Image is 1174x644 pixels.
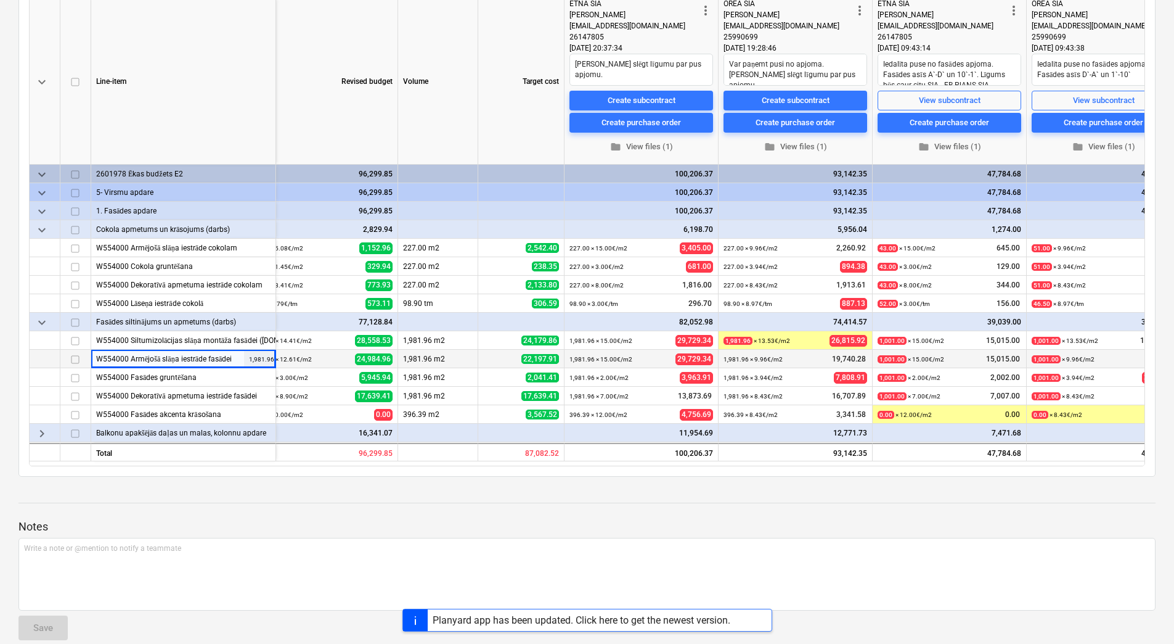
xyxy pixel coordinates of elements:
[1004,410,1021,420] span: 0.00
[878,374,940,382] small: × 2.00€ / m2
[878,424,1021,442] div: 7,471.68
[724,374,783,381] small: 1,981.96 × 3.94€ / m2
[359,372,393,384] span: 5,945.94
[569,424,713,442] div: 11,954.69
[249,245,303,252] small: 227.00 × 5.08€ / m2
[834,372,867,384] span: 7,808.91
[526,373,559,382] span: 2,041.41
[249,282,303,289] small: 227.00 × 3.41€ / m2
[398,331,478,350] div: 1,981.96 m2
[532,299,559,308] span: 306.59
[569,411,627,418] small: 396.39 × 12.00€ / m2
[569,282,624,289] small: 227.00 × 8.00€ / m2
[96,368,271,386] div: W554000 Fasādes gruntēšana
[878,337,944,345] small: × 15.00€ / m2
[398,239,478,257] div: 227.00 m2
[878,22,993,30] span: [EMAIL_ADDRESS][DOMAIN_NAME]
[724,202,867,220] div: 93,142.35
[675,335,713,347] span: 29,729.34
[878,220,1021,239] div: 1,274.00
[910,115,989,130] div: Create purchase order
[249,337,312,344] small: 1,981.96 × 14.41€ / m2
[565,443,719,461] div: 100,206.37
[724,138,867,157] button: View files (1)
[878,202,1021,220] div: 47,784.68
[569,165,713,183] div: 100,206.37
[91,443,276,461] div: Total
[989,373,1021,383] span: 2,002.00
[35,223,49,237] span: keyboard_arrow_down
[878,313,1021,331] div: 39,039.00
[569,113,713,133] button: Create purchase order
[569,356,632,363] small: 1,981.96 × 15.00€ / m2
[355,335,393,347] span: 28,558.53
[985,354,1021,365] span: 15,015.00
[724,43,867,54] div: [DATE] 19:28:46
[878,337,907,345] span: 1,001.00
[96,313,271,331] div: Fasādes siltinājums un apmetums (darbs)
[831,354,867,365] span: 19,740.28
[873,443,1027,461] div: 47,784.68
[1032,374,1061,382] span: 1,001.00
[724,22,839,30] span: [EMAIL_ADDRESS][DOMAIN_NAME]
[521,336,559,345] span: 24,179.86
[878,411,932,419] small: × 12.00€ / m2
[681,280,713,291] span: 1,816.00
[96,202,271,220] div: 1. Fasādes apdare
[569,22,685,30] span: [EMAIL_ADDRESS][DOMAIN_NAME]
[478,443,565,461] div: 87,082.52
[724,356,783,363] small: 1,981.96 × 9.96€ / m2
[35,167,49,182] span: keyboard_arrow_down
[569,202,713,220] div: 100,206.37
[398,387,478,405] div: 1,981.96 m2
[687,299,713,309] span: 296.70
[883,140,1016,154] span: View files (1)
[374,409,393,421] span: 0.00
[569,54,713,86] textarea: [PERSON_NAME] slēgt līgumu par pus apjomu.
[1032,22,1148,30] span: [EMAIL_ADDRESS][DOMAIN_NAME]
[608,93,675,107] div: Create subcontract
[96,239,271,257] div: W554000 Armējošā slāņa iestrāde cokolam
[724,183,867,202] div: 93,142.35
[96,183,271,201] div: 5- Virsmu apdare
[919,93,980,107] div: View subcontract
[365,279,393,291] span: 773.93
[1032,31,1160,43] div: 25990699
[398,405,478,424] div: 396.39 m2
[96,220,271,238] div: Cokola apmetums un krāsojums (darbs)
[878,392,940,400] small: × 7.00€ / m2
[1032,9,1160,20] div: [PERSON_NAME]
[1032,392,1095,400] small: × 8.43€ / m2
[1032,300,1084,308] small: × 8.97€ / tm
[878,43,1021,54] div: [DATE] 09:43:14
[878,355,944,363] small: × 15.00€ / m2
[878,263,932,271] small: × 3.00€ / m2
[526,243,559,253] span: 2,542.40
[249,220,393,239] div: 2,829.94
[878,54,1021,86] textarea: Iedalīta puse no fasādes apjoma. Fasādes asīs A`-D` un 10`-1`. Līgums būs caur citu SIA - EB PlAN...
[365,298,393,310] span: 573.11
[756,115,835,130] div: Create purchase order
[724,337,752,345] span: 1,981.96
[569,263,624,270] small: 227.00 × 3.00€ / m2
[878,138,1021,157] button: View files (1)
[680,372,713,384] span: 3,963.91
[1032,263,1086,271] small: × 3.94€ / m2
[878,91,1021,110] button: View subcontract
[35,186,49,200] span: keyboard_arrow_down
[249,411,303,418] small: 396.39 × 0.00€ / m2
[532,262,559,271] span: 238.35
[569,43,713,54] div: [DATE] 20:37:34
[569,220,713,239] div: 6,198.70
[840,261,867,273] span: 894.38
[249,165,393,183] div: 96,299.85
[569,31,698,43] div: 26147805
[840,298,867,310] span: 887.13
[569,245,627,252] small: 227.00 × 15.00€ / m2
[878,392,907,400] span: 1,001.00
[96,165,271,183] div: 2601978 Ēkas budžets E2
[724,411,778,418] small: 396.39 × 8.43€ / m2
[728,140,862,154] span: View files (1)
[995,280,1021,291] span: 344.00
[569,138,713,157] button: View files (1)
